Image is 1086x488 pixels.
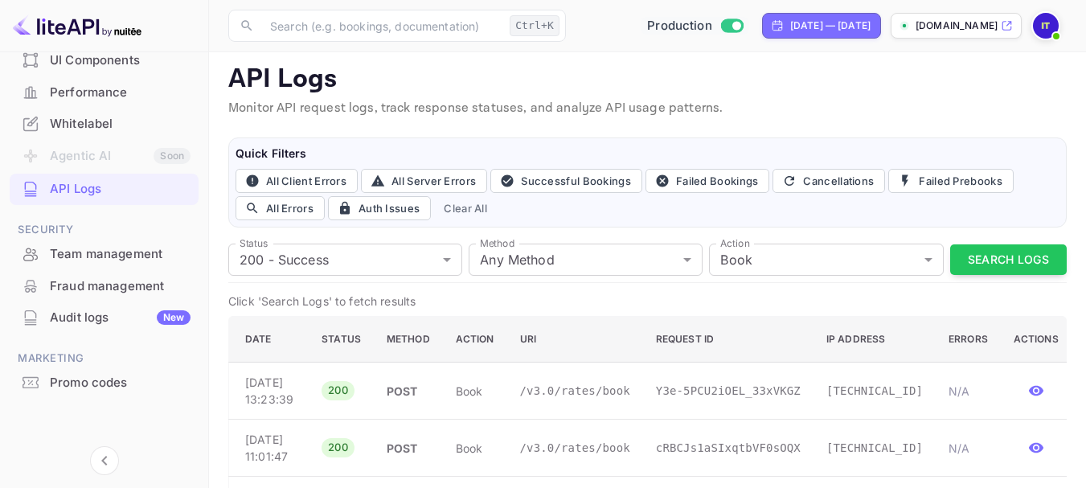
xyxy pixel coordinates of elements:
p: POST [387,383,430,400]
div: Audit logsNew [10,302,199,334]
p: [TECHNICAL_ID] [826,383,923,400]
span: 200 [322,440,354,456]
div: Team management [10,239,199,270]
div: Switch to Sandbox mode [641,17,749,35]
button: All Client Errors [236,169,358,193]
th: Request ID [643,317,813,363]
div: Whitelabel [50,115,191,133]
p: POST [387,440,430,457]
a: Whitelabel [10,109,199,138]
p: book [456,440,494,457]
div: UI Components [10,45,199,76]
button: Search Logs [950,244,1067,276]
span: Marketing [10,350,199,367]
div: Fraud management [10,271,199,302]
p: Y3e-5PCU2iOEL_33xVKGZ [656,383,801,400]
div: Fraud management [50,277,191,296]
div: [DATE] — [DATE] [790,18,871,33]
th: Status [309,317,374,363]
a: Team management [10,239,199,269]
p: Monitor API request logs, track response statuses, and analyze API usage patterns. [228,99,1067,118]
a: Performance [10,77,199,107]
p: Click 'Search Logs' to fetch results [228,293,1067,310]
button: Successful Bookings [490,169,642,193]
button: All Server Errors [361,169,487,193]
th: URI [507,317,643,363]
a: Promo codes [10,367,199,397]
label: Status [240,236,268,250]
div: New [157,310,191,325]
div: Ctrl+K [510,15,559,36]
p: N/A [949,383,988,400]
h6: Quick Filters [236,145,1059,162]
p: book [456,383,494,400]
p: [DATE] 11:01:47 [245,431,296,465]
button: Failed Bookings [645,169,770,193]
a: Audit logsNew [10,302,199,332]
img: LiteAPI logo [13,13,141,39]
label: Action [720,236,750,250]
div: Any Method [469,244,703,276]
th: Method [374,317,443,363]
th: Actions [1001,317,1075,363]
img: IMKAN TOURS [1033,13,1059,39]
div: 200 - Success [228,244,462,276]
th: IP Address [813,317,936,363]
a: API Logs [10,174,199,203]
div: Promo codes [50,374,191,392]
p: [DATE] 13:23:39 [245,374,296,408]
div: Audit logs [50,309,191,327]
button: Auth Issues [328,196,431,220]
div: Performance [50,84,191,102]
p: cRBCJs1aSIxqtbVF0sOQX [656,440,801,457]
th: Action [443,317,507,363]
button: Cancellations [772,169,885,193]
div: Team management [50,245,191,264]
span: 200 [322,383,354,399]
div: Book [709,244,943,276]
p: /v3.0/rates/book [520,440,630,457]
label: Method [480,236,514,250]
th: Errors [936,317,1001,363]
div: Whitelabel [10,109,199,140]
span: Production [647,17,712,35]
div: Performance [10,77,199,109]
p: [TECHNICAL_ID] [826,440,923,457]
span: Security [10,221,199,239]
p: /v3.0/rates/book [520,383,630,400]
p: API Logs [228,64,1067,96]
p: N/A [949,440,988,457]
div: API Logs [50,180,191,199]
button: Failed Prebooks [888,169,1014,193]
div: UI Components [50,51,191,70]
a: Fraud management [10,271,199,301]
p: [DOMAIN_NAME] [916,18,998,33]
button: Clear All [437,196,494,220]
th: Date [229,317,309,363]
button: Collapse navigation [90,446,119,475]
button: All Errors [236,196,325,220]
div: API Logs [10,174,199,205]
input: Search (e.g. bookings, documentation) [260,10,503,42]
a: UI Components [10,45,199,75]
div: Promo codes [10,367,199,399]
